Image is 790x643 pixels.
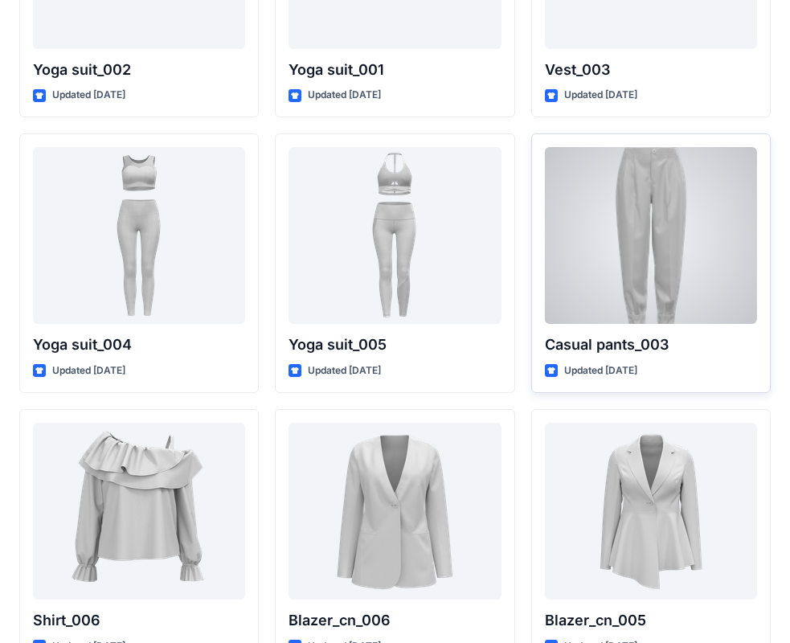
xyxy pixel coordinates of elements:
p: Blazer_cn_006 [289,609,501,632]
p: Shirt_006 [33,609,245,632]
a: Shirt_006 [33,423,245,600]
a: Yoga suit_004 [33,147,245,324]
p: Updated [DATE] [308,362,381,379]
p: Updated [DATE] [564,362,637,379]
p: Vest_003 [545,59,757,81]
p: Updated [DATE] [308,87,381,104]
p: Yoga suit_002 [33,59,245,81]
a: Casual pants_003 [545,147,757,324]
p: Blazer_cn_005 [545,609,757,632]
p: Yoga suit_005 [289,334,501,356]
a: Yoga suit_005 [289,147,501,324]
p: Casual pants_003 [545,334,757,356]
p: Yoga suit_004 [33,334,245,356]
p: Updated [DATE] [52,87,125,104]
a: Blazer_cn_005 [545,423,757,600]
a: Blazer_cn_006 [289,423,501,600]
p: Updated [DATE] [564,87,637,104]
p: Yoga suit_001 [289,59,501,81]
p: Updated [DATE] [52,362,125,379]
